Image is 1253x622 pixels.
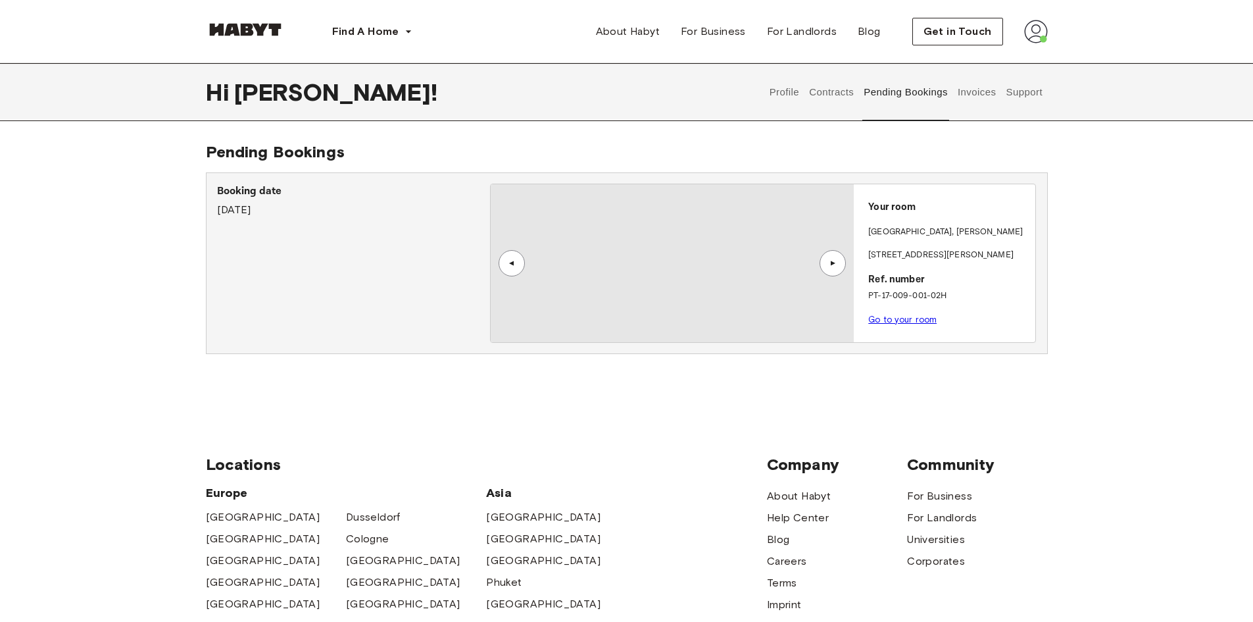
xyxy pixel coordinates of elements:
a: For Business [907,488,972,504]
a: [GEOGRAPHIC_DATA] [206,596,320,612]
span: Company [767,455,907,475]
span: Hi [206,78,234,106]
a: About Habyt [767,488,831,504]
button: Profile [768,63,801,121]
a: Terms [767,575,797,591]
a: [GEOGRAPHIC_DATA] [486,596,601,612]
a: Universities [907,532,965,548]
a: Dusseldorf [346,509,401,525]
a: Help Center [767,510,829,526]
a: [GEOGRAPHIC_DATA] [206,509,320,525]
div: [DATE] [217,184,490,218]
img: Image of the room [491,184,854,342]
div: ▲ [505,259,518,267]
a: [GEOGRAPHIC_DATA] [206,531,320,547]
a: [GEOGRAPHIC_DATA] [486,531,601,547]
a: Phuket [486,575,522,590]
span: Community [907,455,1047,475]
span: [PERSON_NAME] ! [234,78,437,106]
button: Invoices [956,63,997,121]
a: For Landlords [907,510,977,526]
img: avatar [1024,20,1048,43]
img: Habyt [206,23,285,36]
div: user profile tabs [764,63,1047,121]
a: Cologne [346,531,389,547]
a: [GEOGRAPHIC_DATA] [346,596,460,612]
a: [GEOGRAPHIC_DATA] [486,553,601,569]
a: For Business [670,18,756,45]
div: ▲ [826,259,839,267]
a: Imprint [767,597,802,613]
span: Asia [486,485,626,501]
a: [GEOGRAPHIC_DATA] [346,575,460,590]
span: For Landlords [767,24,837,39]
a: [GEOGRAPHIC_DATA] [346,553,460,569]
a: About Habyt [585,18,670,45]
button: Find A Home [322,18,423,45]
span: Get in Touch [923,24,992,39]
span: Europe [206,485,487,501]
p: Your room [868,200,1030,215]
span: About Habyt [596,24,660,39]
span: Pending Bookings [206,142,345,161]
p: [GEOGRAPHIC_DATA] , [PERSON_NAME] [868,226,1023,239]
a: For Landlords [756,18,847,45]
button: Pending Bookings [862,63,950,121]
p: PT-17-009-001-02H [868,290,1030,303]
a: [GEOGRAPHIC_DATA] [206,553,320,569]
span: For Business [681,24,746,39]
span: Find A Home [332,24,399,39]
a: Careers [767,554,807,569]
p: Ref. number [868,272,1030,288]
button: Support [1004,63,1044,121]
a: Go to your room [868,315,937,324]
p: [STREET_ADDRESS][PERSON_NAME] [868,249,1030,262]
a: [GEOGRAPHIC_DATA] [486,509,601,525]
button: Get in Touch [912,18,1003,45]
span: Blog [858,24,881,39]
button: Contracts [808,63,856,121]
a: Corporates [907,554,965,569]
p: Booking date [217,184,490,199]
a: [GEOGRAPHIC_DATA] [206,575,320,590]
a: Blog [767,532,790,548]
span: Locations [206,455,767,475]
a: Blog [847,18,891,45]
